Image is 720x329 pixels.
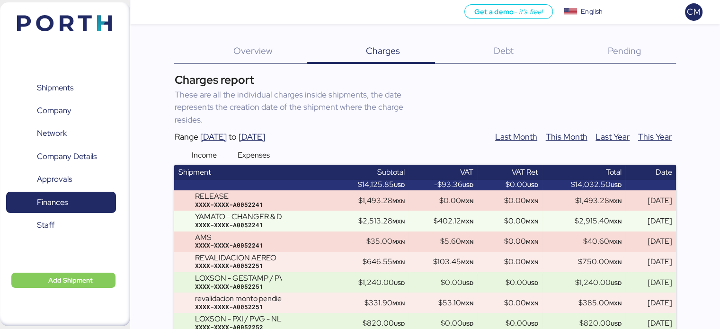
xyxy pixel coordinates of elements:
span: Finances [37,196,68,209]
td: $53.10 [409,293,477,313]
span: MXN [526,300,538,307]
a: Approvals [6,169,116,190]
span: MXN [609,259,622,266]
th: Total [542,165,625,180]
button: Menu [136,4,152,20]
div: XXXX-XXXX-A0052241 [195,201,322,209]
span: Debt [494,44,514,57]
div: RELEASE [195,192,282,201]
span: USD [611,280,622,286]
td: $2,915.40 [542,211,625,231]
div: $0.00 [481,182,538,188]
div: REVALIDACION AEREO [195,254,282,262]
div: English [581,7,603,17]
td: $0.00 [477,211,542,231]
div: [DATE] [239,131,265,143]
td: $0.00 [477,272,542,293]
div: Range [174,131,198,143]
td: $0.00 [477,190,542,211]
span: USD [462,182,473,188]
span: MXN [461,218,473,225]
div: XXXX-XXXX-A0052251 [195,303,322,311]
span: Pending [608,44,641,57]
span: Overview [233,44,272,57]
span: Last Month [495,130,537,144]
td: $1,240.00 [327,272,409,293]
span: Last Year [596,130,630,144]
td: $1,240.00 [542,272,625,293]
span: MXN [392,300,405,307]
td: [DATE] [625,293,676,313]
button: This Year [634,126,676,147]
td: $35.00 [327,231,409,252]
span: Network [37,126,67,140]
span: MXN [392,239,405,245]
div: XXXX-XXXX-A0052251 [195,283,322,291]
span: Company [37,104,71,117]
button: This Month [542,126,592,147]
a: Network [6,123,116,144]
div: LOXSON - GESTAMP / PVG - NLU / MAWB: [PHONE_NUMBER] - HAWB: LXN25090812 [195,274,282,283]
span: USD [527,182,538,188]
span: MXN [526,198,538,205]
a: Company Details [6,146,116,168]
td: $0.00 [477,252,542,272]
span: USD [462,320,473,327]
div: AMS [195,233,282,242]
td: $646.55 [327,252,409,272]
button: Add Shipment [11,273,116,288]
div: -$93.36 [412,182,473,188]
div: XXXX-XXXX-A0052241 [195,241,322,250]
span: MXN [526,259,538,266]
div: YAMATO - CHANGER & DRESSER / ICN - MEX / YMM-AI-216 [195,213,282,221]
span: MXN [461,259,473,266]
td: $750.00 [542,252,625,272]
a: Staff [6,214,116,236]
span: MXN [461,198,473,205]
span: Add Shipment [48,275,93,286]
td: $402.12 [409,211,477,231]
span: MXN [392,259,405,266]
td: $0.00 [409,272,477,293]
div: LOXSON - PXI / PVG - NLU / MAWB: [PHONE_NUMBER] - HAWB: LXN25090898 [195,315,282,323]
th: Subtotal [327,165,409,180]
td: $1,493.28 [327,190,409,211]
div: [DATE] [200,131,227,143]
span: MXN [526,239,538,245]
th: VAT Ret [477,165,542,180]
span: USD [394,320,405,327]
span: MXN [609,300,622,307]
a: Company [6,100,116,122]
td: $385.00 [542,293,625,313]
td: [DATE] [625,211,676,231]
span: Income [191,150,216,161]
div: These are all the individual charges inside shipments, the date represents the creation date of t... [174,89,424,126]
span: MXN [526,218,538,225]
td: $40.60 [542,231,625,252]
span: USD [527,280,538,286]
a: Shipments [6,77,116,98]
span: MXN [392,218,405,225]
span: MXN [609,239,622,245]
span: Approvals [37,172,72,186]
span: USD [394,280,405,286]
div: XXXX-XXXX-A0052251 [195,262,322,270]
td: $2,513.28 [327,211,409,231]
th: VAT [409,165,477,180]
th: Shipment [174,165,326,180]
td: [DATE] [625,252,676,272]
td: [DATE] [625,190,676,211]
span: Expenses [237,150,269,161]
span: MXN [461,239,473,245]
span: Charges [366,44,400,57]
td: $0.00 [477,231,542,252]
span: USD [462,280,473,286]
td: $5.60 [409,231,477,252]
button: Last Year [591,126,634,147]
a: Finances [6,192,116,213]
span: MXN [392,198,405,205]
div: $14,032.50 [546,182,622,188]
span: MXN [609,198,622,205]
th: Date [625,165,676,180]
span: MXN [609,218,622,225]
